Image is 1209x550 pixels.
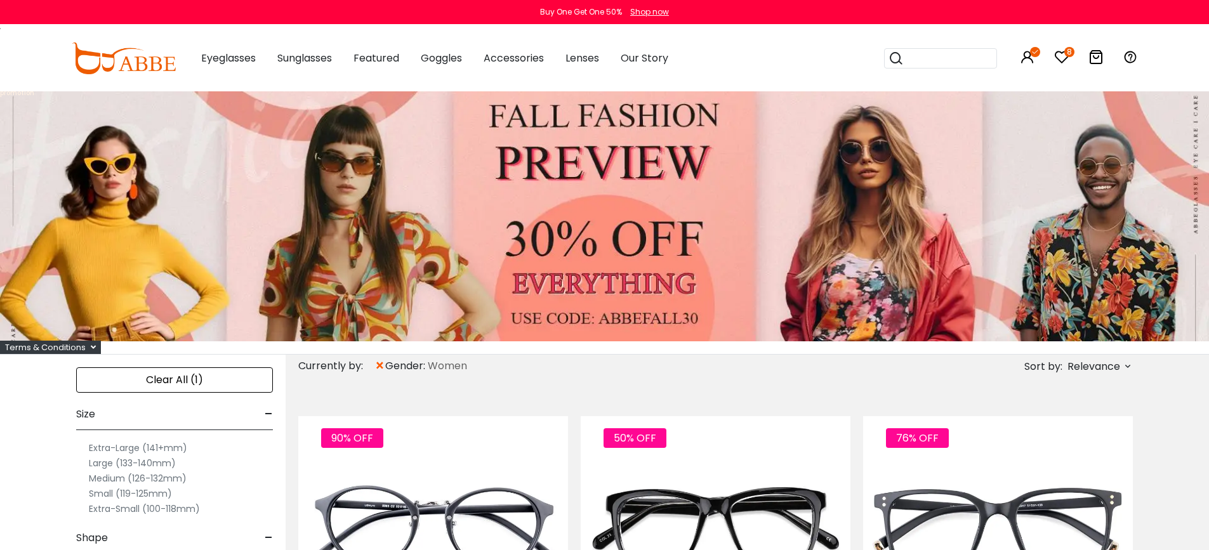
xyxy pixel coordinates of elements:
[421,51,462,65] span: Goggles
[374,355,385,377] span: ×
[277,51,332,65] span: Sunglasses
[540,6,622,18] div: Buy One Get One 50%
[385,358,428,374] span: gender:
[1024,359,1062,374] span: Sort by:
[321,428,383,448] span: 90% OFF
[298,355,374,377] div: Currently by:
[353,51,399,65] span: Featured
[428,358,467,374] span: Women
[886,428,949,448] span: 76% OFF
[1054,52,1069,67] a: 8
[76,399,95,429] span: Size
[1067,355,1120,378] span: Relevance
[265,399,273,429] span: -
[604,428,666,448] span: 50% OFF
[1064,47,1074,57] i: 8
[89,501,200,516] label: Extra-Small (100-118mm)
[89,471,187,486] label: Medium (126-132mm)
[89,440,187,455] label: Extra-Large (141+mm)
[72,43,176,74] img: abbeglasses.com
[624,6,669,17] a: Shop now
[201,51,256,65] span: Eyeglasses
[89,486,172,501] label: Small (119-125mm)
[565,51,599,65] span: Lenses
[630,6,669,18] div: Shop now
[89,455,176,471] label: Large (133-140mm)
[484,51,544,65] span: Accessories
[76,367,273,393] div: Clear All (1)
[621,51,668,65] span: Our Story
